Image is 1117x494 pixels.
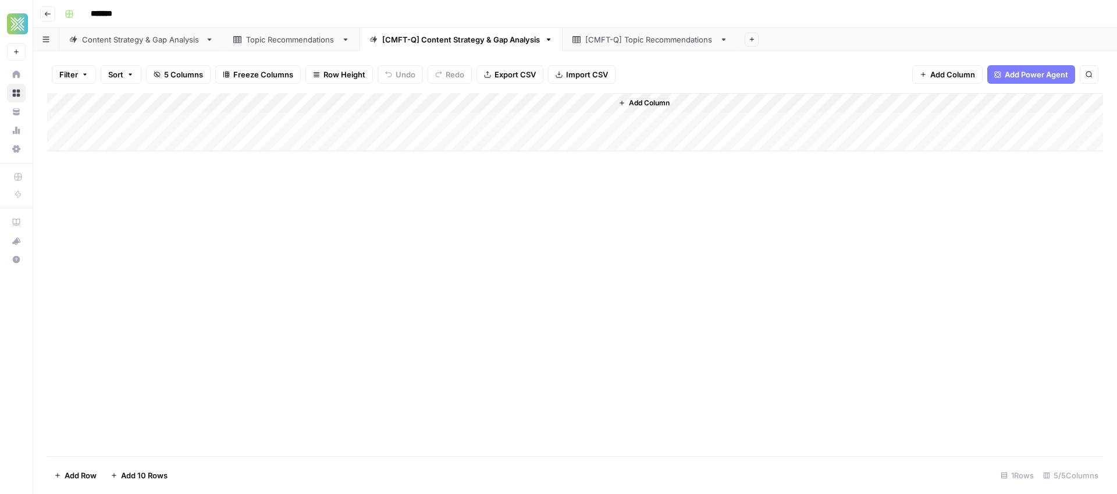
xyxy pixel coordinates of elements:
[7,102,26,121] a: Your Data
[428,65,472,84] button: Redo
[233,69,293,80] span: Freeze Columns
[121,470,168,481] span: Add 10 Rows
[59,28,223,51] a: Content Strategy & Gap Analysis
[629,98,670,108] span: Add Column
[7,13,28,34] img: Xponent21 Logo
[360,28,563,51] a: [CMFT-Q] Content Strategy & Gap Analysis
[47,466,104,485] button: Add Row
[7,65,26,84] a: Home
[378,65,423,84] button: Undo
[996,466,1038,485] div: 1 Rows
[8,232,25,250] div: What's new?
[101,65,141,84] button: Sort
[7,213,26,232] a: AirOps Academy
[7,121,26,140] a: Usage
[108,69,123,80] span: Sort
[146,65,211,84] button: 5 Columns
[52,65,96,84] button: Filter
[223,28,360,51] a: Topic Recommendations
[476,65,543,84] button: Export CSV
[59,69,78,80] span: Filter
[323,69,365,80] span: Row Height
[164,69,203,80] span: 5 Columns
[1038,466,1103,485] div: 5/5 Columns
[82,34,201,45] div: Content Strategy & Gap Analysis
[65,470,97,481] span: Add Row
[7,9,26,38] button: Workspace: Xponent21
[566,69,608,80] span: Import CSV
[1005,69,1068,80] span: Add Power Agent
[585,34,715,45] div: [CMFT-Q] Topic Recommendations
[563,28,738,51] a: [CMFT-Q] Topic Recommendations
[382,34,540,45] div: [CMFT-Q] Content Strategy & Gap Analysis
[495,69,536,80] span: Export CSV
[548,65,616,84] button: Import CSV
[912,65,983,84] button: Add Column
[7,250,26,269] button: Help + Support
[215,65,301,84] button: Freeze Columns
[305,65,373,84] button: Row Height
[7,232,26,250] button: What's new?
[7,140,26,158] a: Settings
[104,466,175,485] button: Add 10 Rows
[446,69,464,80] span: Redo
[7,84,26,102] a: Browse
[396,69,415,80] span: Undo
[987,65,1075,84] button: Add Power Agent
[930,69,975,80] span: Add Column
[246,34,337,45] div: Topic Recommendations
[614,95,674,111] button: Add Column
